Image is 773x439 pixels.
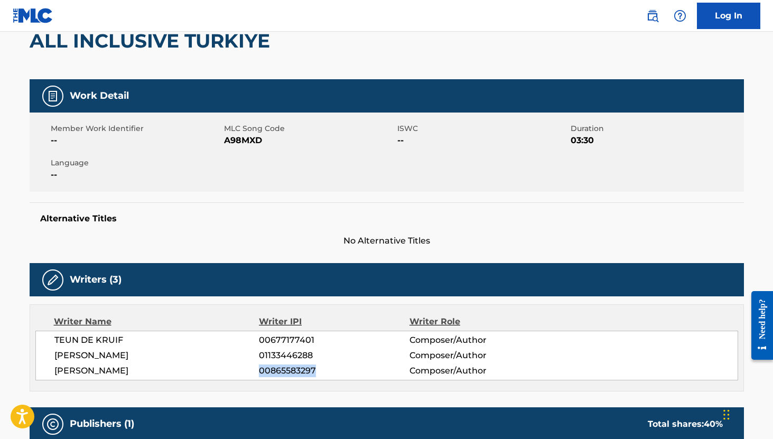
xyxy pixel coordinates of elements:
span: -- [51,169,221,181]
img: help [674,10,686,22]
span: [PERSON_NAME] [54,365,259,377]
div: Writer Role [409,315,546,328]
span: Language [51,157,221,169]
span: [PERSON_NAME] [54,349,259,362]
span: Member Work Identifier [51,123,221,134]
span: -- [397,134,568,147]
h2: ALL INCLUSIVE TURKIYE [30,29,275,53]
span: A98MXD [224,134,395,147]
a: Log In [697,3,760,29]
div: Help [669,5,691,26]
span: MLC Song Code [224,123,395,134]
span: Composer/Author [409,334,546,347]
span: 40 % [704,419,723,429]
div: Writer IPI [259,315,409,328]
iframe: Resource Center [743,283,773,368]
img: Publishers [46,418,59,431]
img: Writers [46,274,59,286]
img: MLC Logo [13,8,53,23]
span: 01133446288 [259,349,409,362]
span: Duration [571,123,741,134]
span: 03:30 [571,134,741,147]
div: Writer Name [54,315,259,328]
a: Public Search [642,5,663,26]
div: Total shares: [648,418,723,431]
iframe: Chat Widget [720,388,773,439]
span: -- [51,134,221,147]
img: Work Detail [46,90,59,102]
h5: Work Detail [70,90,129,102]
span: 00677177401 [259,334,409,347]
img: search [646,10,659,22]
h5: Writers (3) [70,274,122,286]
h5: Alternative Titles [40,213,733,224]
span: Composer/Author [409,349,546,362]
span: No Alternative Titles [30,235,744,247]
div: Drag [723,399,730,431]
span: Composer/Author [409,365,546,377]
span: TEUN DE KRUIF [54,334,259,347]
h5: Publishers (1) [70,418,134,430]
span: 00865583297 [259,365,409,377]
span: ISWC [397,123,568,134]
